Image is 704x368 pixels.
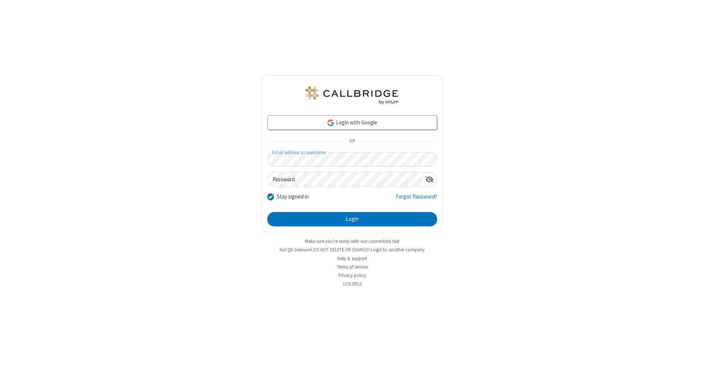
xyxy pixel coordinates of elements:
input: Email address or username [267,152,437,167]
li: Not QA Selenium DO NOT DELETE OR CHANGE? [261,246,443,253]
div: Show password [422,172,437,186]
img: QA Selenium DO NOT DELETE OR CHANGE [304,87,400,104]
button: Login to another company [371,246,425,253]
button: Login [267,212,437,227]
li: v2.6.350.2 [261,280,443,287]
input: Password [268,172,422,187]
a: Login with Google [267,115,437,130]
label: Stay signed in [277,193,309,201]
img: google-icon.png [327,119,335,127]
span: OR [346,136,358,146]
a: Privacy policy [338,272,366,278]
a: Make sure you're ready with our connection test [305,238,399,244]
a: Forgot Password? [396,193,437,207]
a: Terms of service [337,264,368,270]
a: Help & support [337,255,367,262]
